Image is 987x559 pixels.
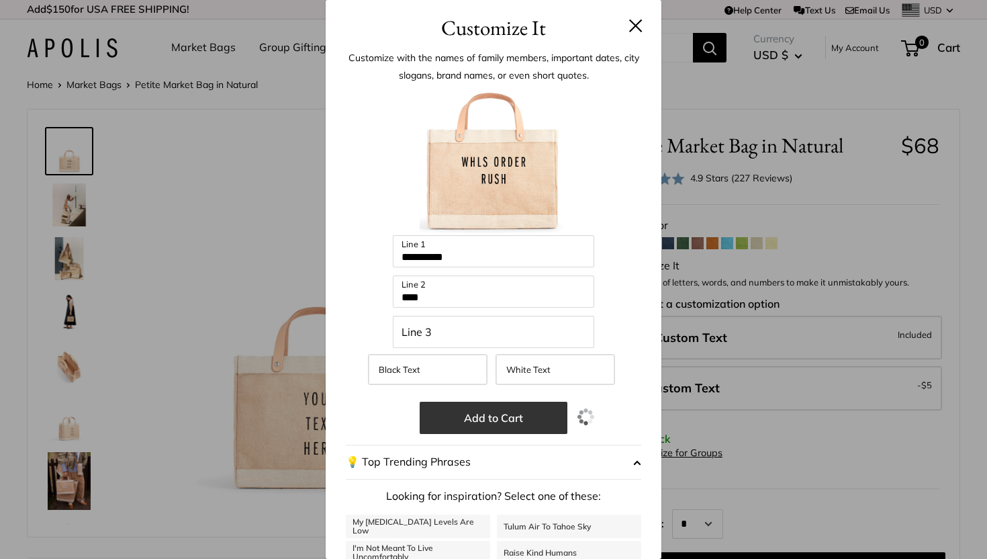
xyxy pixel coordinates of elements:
span: White Text [506,364,551,375]
p: Looking for inspiration? Select one of these: [346,486,641,507]
p: Customize with the names of family members, important dates, city slogans, brand names, or even s... [346,49,641,84]
span: Black Text [379,364,420,375]
label: Black Text [368,354,487,385]
button: Add to Cart [420,402,567,434]
h3: Customize It [346,12,641,44]
img: customizer-prod [420,87,567,235]
a: My [MEDICAL_DATA] Levels Are Low [346,515,490,538]
label: White Text [496,354,615,385]
img: loading.gif [577,408,594,425]
a: Tulum Air To Tahoe Sky [497,515,641,538]
button: 💡 Top Trending Phrases [346,445,641,480]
